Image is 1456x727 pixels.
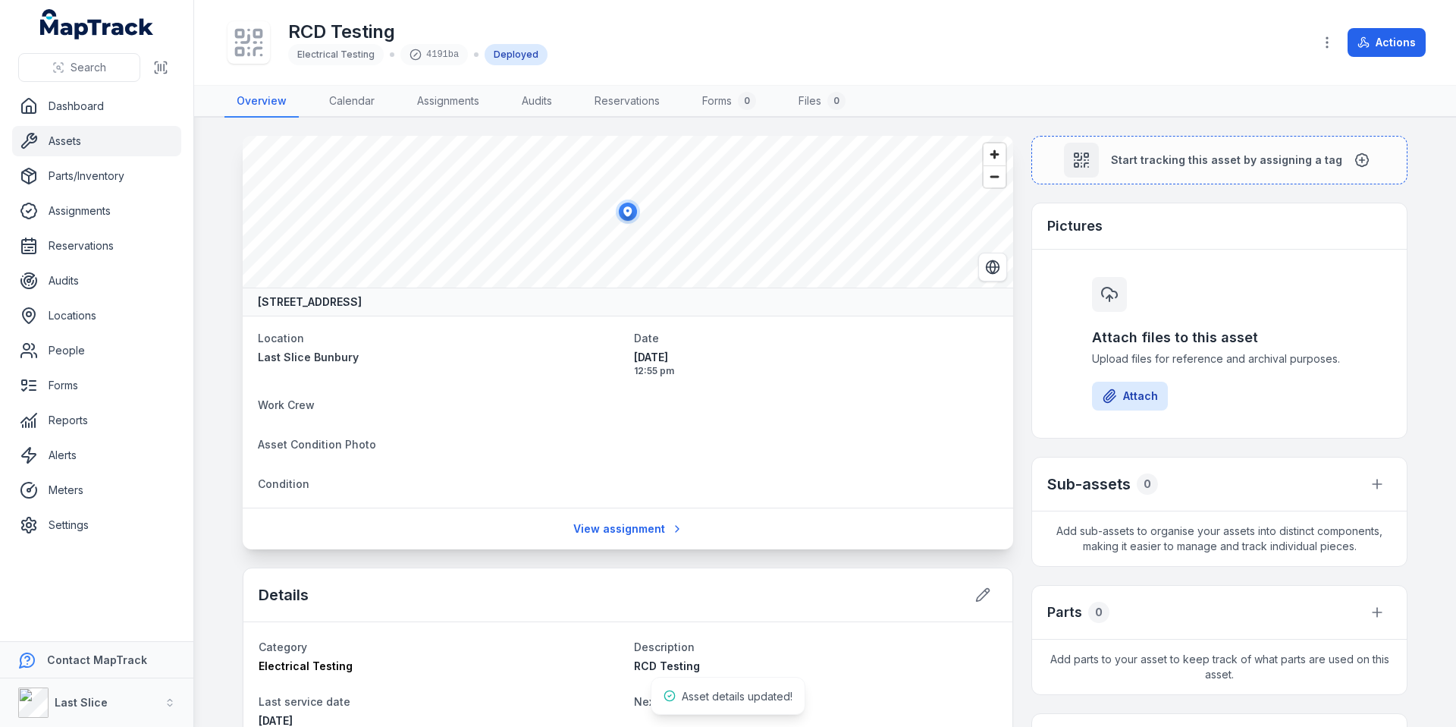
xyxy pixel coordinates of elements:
[12,91,181,121] a: Dashboard
[984,143,1006,165] button: Zoom in
[634,332,659,345] span: Date
[224,86,299,118] a: Overview
[12,161,181,191] a: Parts/Inventory
[1111,153,1342,168] span: Start tracking this asset by assigning a tag
[12,510,181,540] a: Settings
[1031,136,1407,184] button: Start tracking this asset by assigning a tag
[1348,28,1426,57] button: Actions
[258,477,309,490] span: Condition
[259,714,293,727] time: 04/06/2025, 12:00:00 am
[634,350,998,365] span: [DATE]
[12,301,181,331] a: Locations
[634,640,695,653] span: Description
[1032,511,1407,566] span: Add sub-assets to organise your assets into distinct components, making it easier to manage and t...
[258,332,304,345] span: Location
[485,44,548,65] div: Deployed
[258,438,376,451] span: Asset Condition Photo
[258,294,362,310] strong: [STREET_ADDRESS]
[18,53,140,82] button: Search
[258,350,622,365] a: Last Slice Bunbury
[682,690,792,703] span: Asset details updated!
[1047,602,1082,623] h3: Parts
[563,515,693,543] a: View assignment
[1092,327,1347,348] h3: Attach files to this asset
[1092,351,1347,367] span: Upload files for reference and archival purposes.
[1032,640,1407,694] span: Add parts to your asset to keep track of what parts are used on this asset.
[634,659,700,672] span: RCD Testing
[1047,474,1131,495] h2: Sub-assets
[47,653,147,666] strong: Contact MapTrack
[405,86,491,118] a: Assignments
[12,440,181,471] a: Alerts
[297,49,375,60] span: Electrical Testing
[259,640,307,653] span: Category
[984,165,1006,187] button: Zoom out
[12,266,181,296] a: Audits
[12,231,181,261] a: Reservations
[258,351,359,363] span: Last Slice Bunbury
[259,714,293,727] span: [DATE]
[400,44,468,65] div: 4191ba
[510,86,564,118] a: Audits
[288,20,548,44] h1: RCD Testing
[634,365,998,377] span: 12:55 pm
[258,398,315,411] span: Work Crew
[738,92,756,110] div: 0
[71,60,106,75] span: Search
[12,370,181,401] a: Forms
[690,86,768,118] a: Forms0
[1047,216,1103,237] h3: Pictures
[259,659,353,672] span: Electrical Testing
[1137,474,1158,495] div: 0
[55,696,108,709] strong: Last Slice
[317,86,387,118] a: Calendar
[40,9,154,39] a: MapTrack
[12,196,181,226] a: Assignments
[12,126,181,156] a: Assets
[12,475,181,505] a: Meters
[243,136,1013,288] canvas: Map
[259,695,350,708] span: Last service date
[582,86,672,118] a: Reservations
[827,92,846,110] div: 0
[12,405,181,436] a: Reports
[786,86,858,118] a: Files0
[634,695,725,708] span: Next Service Due
[1088,602,1109,623] div: 0
[634,350,998,377] time: 10/10/2025, 12:55:25 pm
[259,584,309,606] h2: Details
[978,253,1007,282] button: Switch to Satellite View
[12,335,181,366] a: People
[1092,382,1168,411] button: Attach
